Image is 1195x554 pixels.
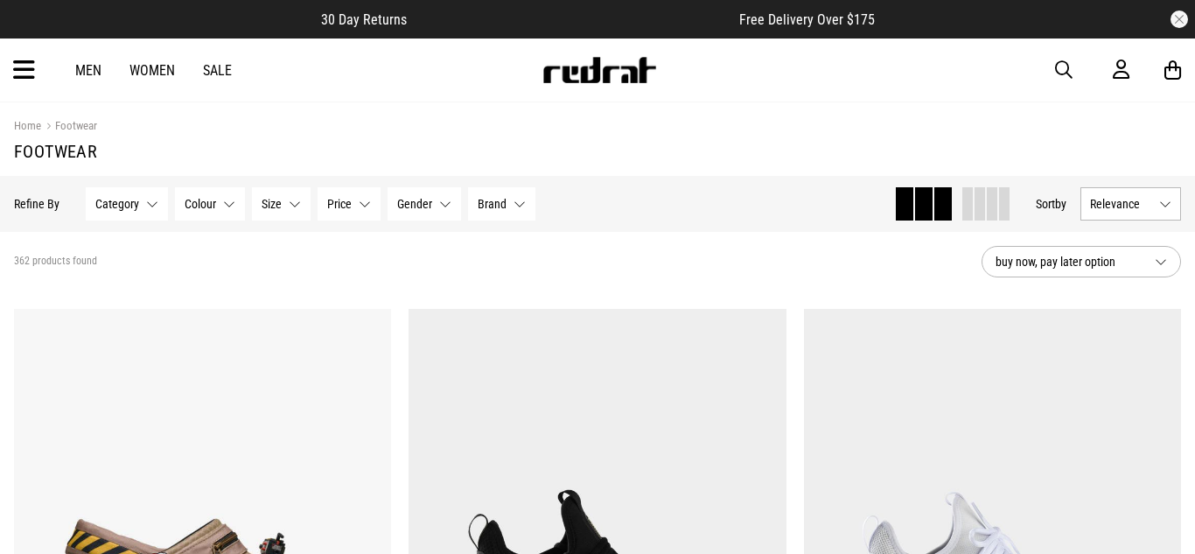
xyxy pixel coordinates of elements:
[185,197,216,211] span: Colour
[388,187,461,221] button: Gender
[327,197,352,211] span: Price
[41,119,97,136] a: Footwear
[1055,197,1066,211] span: by
[996,251,1141,272] span: buy now, pay later option
[14,141,1181,162] h1: Footwear
[203,62,232,79] a: Sale
[175,187,245,221] button: Colour
[86,187,168,221] button: Category
[129,62,175,79] a: Women
[14,255,97,269] span: 362 products found
[75,62,101,79] a: Men
[252,187,311,221] button: Size
[397,197,432,211] span: Gender
[478,197,507,211] span: Brand
[14,119,41,132] a: Home
[739,11,875,28] span: Free Delivery Over $175
[1090,197,1152,211] span: Relevance
[982,246,1181,277] button: buy now, pay later option
[262,197,282,211] span: Size
[1036,193,1066,214] button: Sortby
[442,11,704,28] iframe: Customer reviews powered by Trustpilot
[14,197,59,211] p: Refine By
[542,57,657,83] img: Redrat logo
[1080,187,1181,221] button: Relevance
[468,187,535,221] button: Brand
[318,187,381,221] button: Price
[95,197,139,211] span: Category
[321,11,407,28] span: 30 Day Returns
